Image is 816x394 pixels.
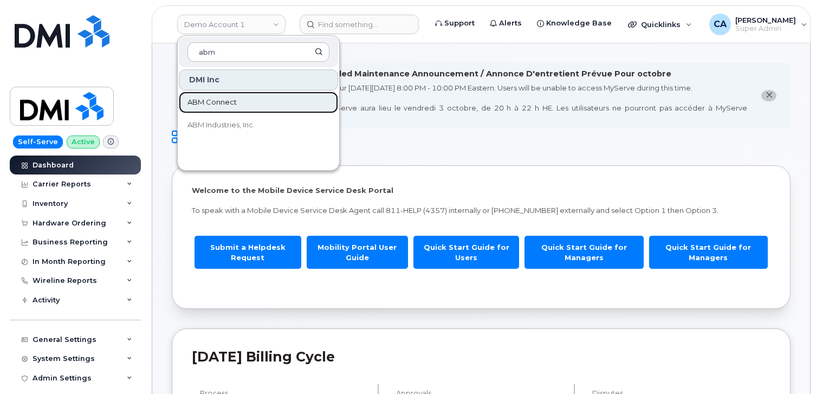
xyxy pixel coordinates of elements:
[187,42,329,62] input: Search
[524,236,643,269] a: Quick Start Guide for Managers
[187,120,255,131] span: ABM Industries, Inc.
[761,90,776,101] button: close notification
[195,236,301,269] a: Submit a Helpdesk Request
[179,92,338,113] a: ABM Connect
[179,114,338,136] a: ABM Industries, Inc.
[193,83,747,123] div: MyServe scheduled maintenance will occur [DATE][DATE] 8:00 PM - 10:00 PM Eastern. Users will be u...
[269,68,671,80] div: October Scheduled Maintenance Announcement / Annonce D'entretient Prévue Pour octobre
[192,205,770,216] p: To speak with a Mobile Device Service Desk Agent call 811-HELP (4357) internally or [PHONE_NUMBER...
[192,348,770,365] h2: [DATE] Billing Cycle
[192,185,770,196] p: Welcome to the Mobile Device Service Desk Portal
[413,236,519,269] a: Quick Start Guide for Users
[307,236,408,269] a: Mobility Portal User Guide
[179,69,338,91] div: DMI Inc
[649,236,768,269] a: Quick Start Guide for Managers
[187,97,237,108] span: ABM Connect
